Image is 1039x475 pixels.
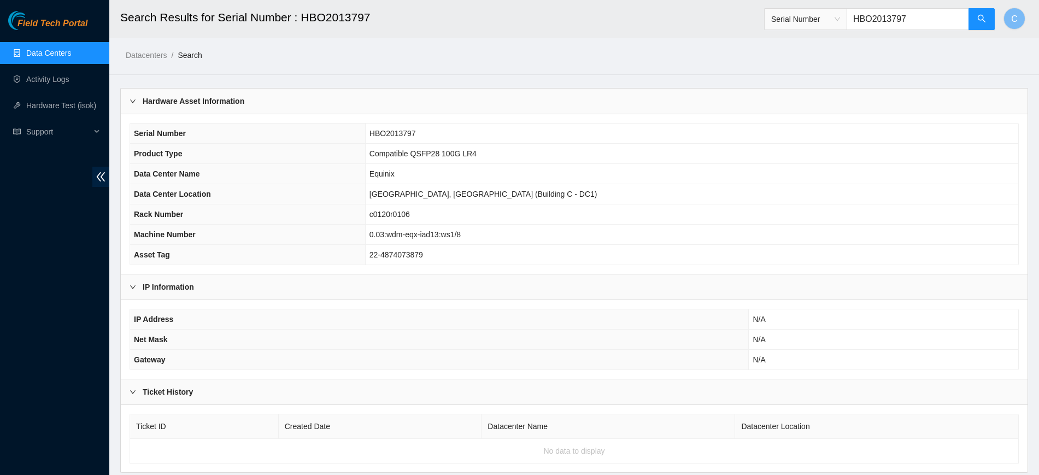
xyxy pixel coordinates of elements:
[279,414,482,439] th: Created Date
[26,101,96,110] a: Hardware Test (isok)
[130,439,1019,464] td: No data to display
[121,379,1028,404] div: Ticket History
[134,169,200,178] span: Data Center Name
[134,230,196,239] span: Machine Number
[369,129,416,138] span: HBO2013797
[735,414,1019,439] th: Datacenter Location
[130,414,279,439] th: Ticket ID
[171,51,173,60] span: /
[134,149,182,158] span: Product Type
[369,169,395,178] span: Equinix
[143,386,193,398] b: Ticket History
[26,75,69,84] a: Activity Logs
[369,149,477,158] span: Compatible QSFP28 100G LR4
[369,210,410,219] span: c0120r0106
[130,284,136,290] span: right
[771,11,840,27] span: Serial Number
[178,51,202,60] a: Search
[143,95,244,107] b: Hardware Asset Information
[26,121,91,143] span: Support
[753,335,765,344] span: N/A
[1003,8,1025,30] button: C
[13,128,21,136] span: read
[1011,12,1018,26] span: C
[8,20,87,34] a: Akamai TechnologiesField Tech Portal
[134,190,211,198] span: Data Center Location
[17,19,87,29] span: Field Tech Portal
[26,49,71,57] a: Data Centers
[130,389,136,395] span: right
[134,315,173,324] span: IP Address
[92,167,109,187] span: double-left
[369,250,423,259] span: 22-4874073879
[134,129,186,138] span: Serial Number
[134,335,167,344] span: Net Mask
[126,51,167,60] a: Datacenters
[753,315,765,324] span: N/A
[847,8,969,30] input: Enter text here...
[121,274,1028,300] div: IP Information
[968,8,995,30] button: search
[134,355,166,364] span: Gateway
[8,11,55,30] img: Akamai Technologies
[134,210,183,219] span: Rack Number
[482,414,735,439] th: Datacenter Name
[369,190,597,198] span: [GEOGRAPHIC_DATA], [GEOGRAPHIC_DATA] (Building C - DC1)
[143,281,194,293] b: IP Information
[121,89,1028,114] div: Hardware Asset Information
[977,14,986,25] span: search
[369,230,461,239] span: 0.03:wdm-eqx-iad13:ws1/8
[130,98,136,104] span: right
[753,355,765,364] span: N/A
[134,250,170,259] span: Asset Tag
